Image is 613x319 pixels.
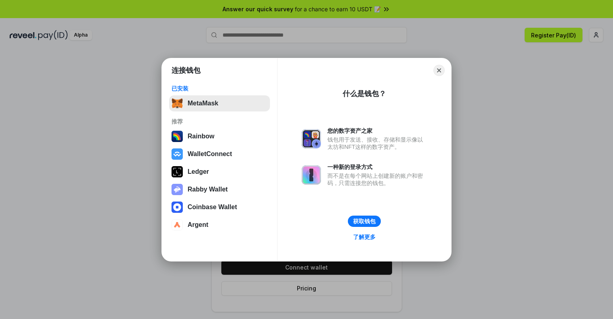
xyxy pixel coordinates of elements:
div: 获取钱包 [353,218,376,225]
a: 了解更多 [348,232,380,242]
img: svg+xml,%3Csvg%20width%3D%2228%22%20height%3D%2228%22%20viewBox%3D%220%200%2028%2028%22%20fill%3D... [172,202,183,213]
div: Rabby Wallet [188,186,228,193]
div: Rainbow [188,133,215,140]
div: 了解更多 [353,233,376,241]
button: Close [433,65,445,76]
div: 什么是钱包？ [343,89,386,99]
img: svg+xml,%3Csvg%20width%3D%2228%22%20height%3D%2228%22%20viewBox%3D%220%200%2028%2028%22%20fill%3D... [172,148,183,160]
div: Ledger [188,168,209,175]
img: svg+xml,%3Csvg%20xmlns%3D%22http%3A%2F%2Fwww.w3.org%2F2000%2Fsvg%22%20fill%3D%22none%22%20viewBox... [302,165,321,185]
div: WalletConnect [188,150,232,158]
img: svg+xml,%3Csvg%20xmlns%3D%22http%3A%2F%2Fwww.w3.org%2F2000%2Fsvg%22%20fill%3D%22none%22%20viewBox... [172,184,183,195]
button: Argent [169,217,270,233]
div: 钱包用于发送、接收、存储和显示像以太坊和NFT这样的数字资产。 [327,136,427,150]
div: Argent [188,221,208,228]
div: 推荐 [172,118,268,125]
button: WalletConnect [169,146,270,162]
img: svg+xml,%3Csvg%20xmlns%3D%22http%3A%2F%2Fwww.w3.org%2F2000%2Fsvg%22%20fill%3D%22none%22%20viewBox... [302,129,321,148]
div: MetaMask [188,100,218,107]
button: MetaMask [169,95,270,111]
div: 一种新的登录方式 [327,163,427,171]
img: svg+xml,%3Csvg%20xmlns%3D%22http%3A%2F%2Fwww.w3.org%2F2000%2Fsvg%22%20width%3D%2228%22%20height%3... [172,166,183,177]
div: 您的数字资产之家 [327,127,427,134]
img: svg+xml,%3Csvg%20fill%3D%22none%22%20height%3D%2233%22%20viewBox%3D%220%200%2035%2033%22%20width%... [172,98,183,109]
div: 已安装 [172,85,268,92]
div: 而不是在每个网站上创建新的账户和密码，只需连接您的钱包。 [327,172,427,187]
button: 获取钱包 [348,216,381,227]
button: Ledger [169,164,270,180]
button: Rabby Wallet [169,181,270,198]
div: Coinbase Wallet [188,204,237,211]
h1: 连接钱包 [172,66,200,75]
img: svg+xml,%3Csvg%20width%3D%2228%22%20height%3D%2228%22%20viewBox%3D%220%200%2028%2028%22%20fill%3D... [172,219,183,231]
button: Coinbase Wallet [169,199,270,215]
button: Rainbow [169,128,270,144]
img: svg+xml,%3Csvg%20width%3D%22120%22%20height%3D%22120%22%20viewBox%3D%220%200%20120%20120%22%20fil... [172,131,183,142]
